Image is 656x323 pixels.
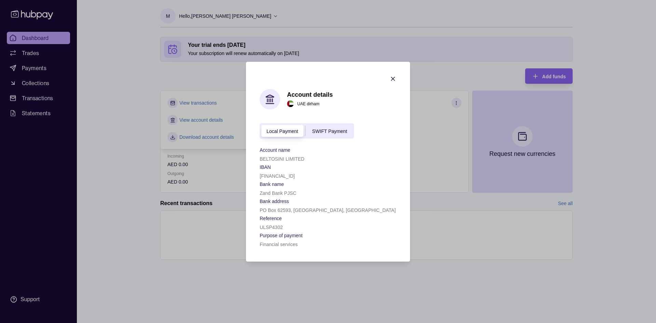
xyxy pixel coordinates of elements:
p: IBAN [260,164,271,170]
p: Bank name [260,181,284,187]
img: ae [287,100,294,107]
p: Account name [260,147,290,152]
p: Bank address [260,198,289,204]
p: Zand Bank PJSC [260,190,296,196]
p: [FINANCIAL_ID] [260,173,295,178]
p: BELTOSINI LIMITED [260,156,304,161]
p: ULSP4302 [260,224,283,230]
p: Reference [260,215,282,221]
h1: Account details [287,91,333,98]
span: SWIFT Payment [312,129,347,134]
p: UAE dirham [297,100,319,108]
p: PO Box 62593, [GEOGRAPHIC_DATA], [GEOGRAPHIC_DATA] [260,207,396,213]
p: Purpose of payment [260,232,302,238]
p: Financial services [260,241,298,247]
span: Local Payment [266,129,298,134]
div: accountIndex [260,123,354,138]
